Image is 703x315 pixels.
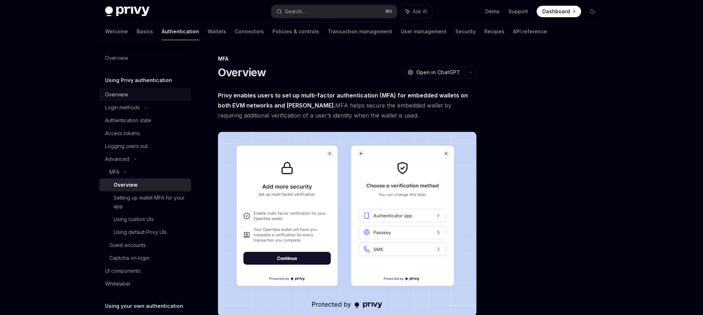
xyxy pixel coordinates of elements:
[109,168,119,176] div: MFA
[285,7,305,16] div: Search...
[401,23,447,40] a: User management
[105,129,140,138] div: Access tokens
[105,142,148,151] div: Logging users out
[114,194,187,211] div: Setting up wallet MFA for your app
[114,215,154,224] div: Using custom UIs
[105,90,128,99] div: Overview
[271,5,397,18] button: Search...⌘K
[218,90,476,120] span: MFA helps secure the embedded wallet by requiring additional verification of a user’s identity wh...
[99,88,191,101] a: Overview
[99,191,191,213] a: Setting up wallet MFA for your app
[218,66,266,79] h1: Overview
[109,241,146,249] div: Guest accounts
[99,277,191,290] a: Whitelabel
[105,280,130,288] div: Whitelabel
[513,23,547,40] a: API reference
[587,6,598,17] button: Toggle dark mode
[162,23,199,40] a: Authentication
[413,8,427,15] span: Ask AI
[105,302,183,310] h5: Using your own authentication
[99,213,191,226] a: Using custom UIs
[328,23,392,40] a: Transaction management
[105,6,149,16] img: dark logo
[416,69,460,76] span: Open in ChatGPT
[105,76,172,85] h5: Using Privy authentication
[99,252,191,264] a: Captcha on login
[137,23,153,40] a: Basics
[105,116,151,125] div: Authentication state
[484,23,504,40] a: Recipes
[385,9,393,14] span: ⌘ K
[542,8,570,15] span: Dashboard
[235,23,264,40] a: Connectors
[99,52,191,65] a: Overview
[218,92,468,109] strong: Privy enables users to set up multi-factor authentication (MFA) for embedded wallets on both EVM ...
[109,254,149,262] div: Captcha on login
[508,8,528,15] a: Support
[114,181,138,189] div: Overview
[208,23,226,40] a: Wallets
[99,140,191,153] a: Logging users out
[114,228,167,237] div: Using default Privy UIs
[99,114,191,127] a: Authentication state
[105,23,128,40] a: Welcome
[99,264,191,277] a: UI components
[485,8,500,15] a: Demo
[105,267,141,275] div: UI components
[218,55,476,62] div: MFA
[99,226,191,239] a: Using default Privy UIs
[272,23,319,40] a: Policies & controls
[537,6,581,17] a: Dashboard
[99,239,191,252] a: Guest accounts
[105,54,128,62] div: Overview
[99,127,191,140] a: Access tokens
[99,178,191,191] a: Overview
[105,155,129,163] div: Advanced
[455,23,476,40] a: Security
[403,66,464,78] button: Open in ChatGPT
[105,103,140,112] div: Login methods
[400,5,432,18] button: Ask AI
